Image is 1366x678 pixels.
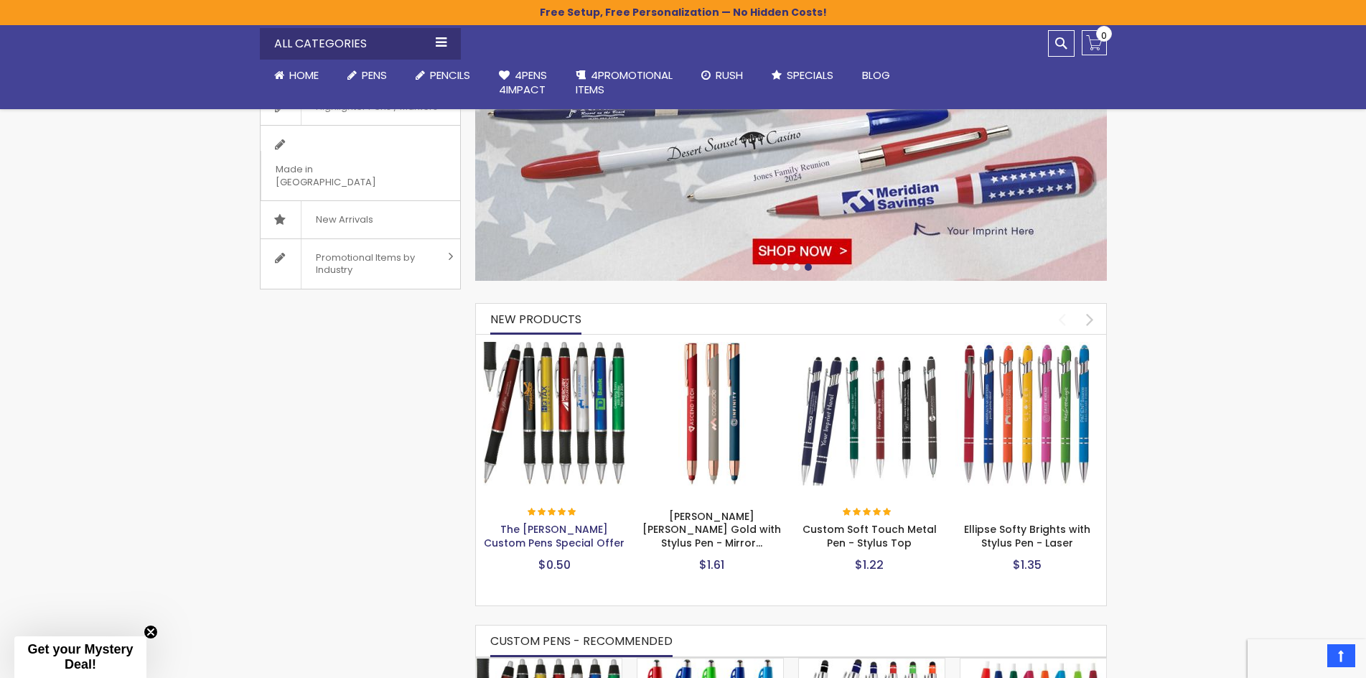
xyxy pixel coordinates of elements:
span: New Arrivals [301,201,388,238]
iframe: Google Customer Reviews [1248,639,1366,678]
a: Custom Soft Touch Metal Pen - Stylus Top [798,341,942,353]
a: Made in [GEOGRAPHIC_DATA] [261,126,460,200]
span: $1.35 [1013,557,1042,573]
a: Celeste Soft Touch Metal Pens With Stylus - Special Offer [799,658,945,670]
span: $1.22 [855,557,884,573]
a: 0 [1082,30,1107,55]
span: Rush [716,68,743,83]
a: 4PROMOTIONALITEMS [561,60,687,106]
span: Pens [362,68,387,83]
div: prev [1049,307,1075,332]
a: Pens [333,60,401,91]
span: $1.61 [699,557,724,573]
span: Get your Mystery Deal! [27,642,133,672]
a: Crosby Softy Rose Gold with Stylus Pen - Mirror Laser [640,341,784,353]
span: Blog [862,68,890,83]
span: 0 [1101,29,1107,42]
img: Custom Soft Touch Metal Pen - Stylus Top [798,342,942,486]
div: Get your Mystery Deal!Close teaser [14,636,146,678]
a: Rush [687,60,757,91]
span: Home [289,68,319,83]
a: Pencils [401,60,485,91]
a: Dart Color slim Pens [960,658,1106,670]
a: Blog [848,60,904,91]
div: All Categories [260,28,461,60]
span: Promotional Items by Industry [301,239,443,289]
a: Avenir® Custom Soft Grip Advertising Pens [637,658,783,670]
a: The Barton Custom Pens Special Offer [483,341,627,353]
a: The Barton Custom Pens Special Offer [476,658,622,670]
div: 100% [843,508,893,518]
a: Promotional Items by Industry [261,239,460,289]
span: 4Pens 4impact [499,68,547,97]
a: Ellipse Softy Brights with Stylus Pen - Laser [964,522,1090,550]
img: The Barton Custom Pens Special Offer [483,342,627,486]
img: Ellipse Softy Brights with Stylus Pen - Laser [955,342,1099,486]
span: 4PROMOTIONAL ITEMS [576,68,673,97]
img: Crosby Softy Rose Gold with Stylus Pen - Mirror Laser [640,342,784,486]
a: Home [260,60,333,91]
a: Custom Soft Touch Metal Pen - Stylus Top [803,522,937,550]
a: 4Pens4impact [485,60,561,106]
span: Made in [GEOGRAPHIC_DATA] [261,151,424,200]
div: 100% [528,508,578,518]
span: Pencils [430,68,470,83]
span: $0.50 [538,557,571,573]
a: [PERSON_NAME] [PERSON_NAME] Gold with Stylus Pen - Mirror… [642,509,781,551]
a: Ellipse Softy Brights with Stylus Pen - Laser [955,341,1099,353]
span: New Products [490,311,581,328]
span: Specials [787,68,833,83]
button: Close teaser [144,625,158,639]
a: New Arrivals [261,201,460,238]
a: Specials [757,60,848,91]
div: next [1077,307,1103,332]
span: CUSTOM PENS - RECOMMENDED [490,633,673,649]
a: The [PERSON_NAME] Custom Pens Special Offer [484,522,624,550]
